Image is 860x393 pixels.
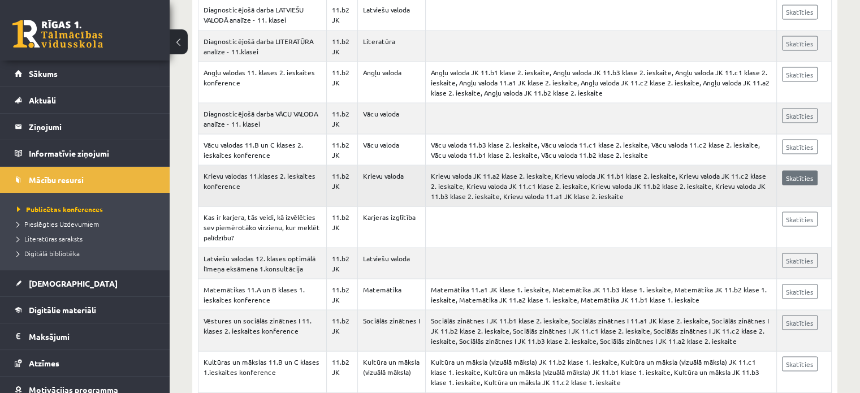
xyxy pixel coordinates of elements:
a: Sākums [15,61,155,87]
td: 11.b2 JK [326,31,357,62]
td: Vācu valoda [357,134,425,165]
a: Skatīties [782,211,818,226]
td: Vācu valoda 11.b3 klase 2. ieskaite, Vācu valoda 11.c1 klase 2. ieskaite, Vācu valoda 11.c2 klase... [426,134,776,165]
a: Pieslēgties Uzdevumiem [17,219,158,229]
a: Digitālā bibliotēka [17,248,158,258]
span: Sākums [29,68,58,79]
td: 11.b2 JK [326,279,357,310]
td: Vēstures un sociālās zinātnes I 11. klases 2. ieskaites konference [198,310,327,351]
a: Skatīties [782,36,818,50]
a: Skatīties [782,253,818,267]
a: Skatīties [782,5,818,19]
a: Skatīties [782,67,818,81]
td: 11.b2 JK [326,351,357,392]
a: Mācību resursi [15,167,155,193]
span: Digitālā bibliotēka [17,249,80,258]
span: [DEMOGRAPHIC_DATA] [29,278,118,288]
td: Kultūra un māksla (vizuālā māksla) [357,351,425,392]
td: Krievu valoda [357,165,425,206]
td: Matemātikas 11.A un B klases 1. ieskaites konference [198,279,327,310]
td: Kas ir karjera, tās veidi, kā izvēlēties sev piemērotāko virzienu, kur meklēt palīdzību? [198,206,327,248]
td: Angļu valoda [357,62,425,103]
a: Aktuāli [15,87,155,113]
a: Maksājumi [15,323,155,349]
a: Skatīties [782,315,818,330]
td: Angļu valodas 11. klases 2. ieskaites konference [198,62,327,103]
a: Rīgas 1. Tālmācības vidusskola [12,20,103,48]
a: Atzīmes [15,350,155,376]
span: Pieslēgties Uzdevumiem [17,219,99,228]
td: 11.b2 JK [326,134,357,165]
td: Vācu valoda [357,103,425,134]
legend: Maksājumi [29,323,155,349]
a: [DEMOGRAPHIC_DATA] [15,270,155,296]
a: Informatīvie ziņojumi [15,140,155,166]
legend: Ziņojumi [29,114,155,140]
a: Publicētas konferences [17,204,158,214]
td: 11.b2 JK [326,310,357,351]
td: Krievu valoda JK 11.a2 klase 2. ieskaite, Krievu valoda JK 11.b1 klase 2. ieskaite, Krievu valoda... [426,165,776,206]
span: Digitālie materiāli [29,305,96,315]
a: Skatīties [782,139,818,154]
span: Literatūras saraksts [17,234,83,243]
td: Matemātika 11.a1 JK klase 1. ieskaite, Matemātika JK 11.b3 klase 1. ieskaite, Matemātika JK 11.b2... [426,279,776,310]
td: Sociālās zinātnes I [357,310,425,351]
td: 11.b2 JK [326,248,357,279]
td: 11.b2 JK [326,206,357,248]
a: Literatūras saraksts [17,234,158,244]
span: Publicētas konferences [17,205,103,214]
td: Angļu valoda JK 11.b1 klase 2. ieskaite, Angļu valoda JK 11.b3 klase 2. ieskaite, Angļu valoda JK... [426,62,776,103]
span: Mācību resursi [29,175,84,185]
a: Skatīties [782,170,818,185]
td: Karjeras izglītība [357,206,425,248]
td: Diagnosticējošā darba VĀCU VALODA analīze - 11. klasei [198,103,327,134]
td: Kultūra un māksla (vizuālā māksla) JK 11.b2 klase 1. ieskaite, Kultūra un māksla (vizuālā māksla)... [426,351,776,392]
span: Aktuāli [29,95,56,105]
td: 11.b2 JK [326,62,357,103]
td: 11.b2 JK [326,103,357,134]
td: Matemātika [357,279,425,310]
td: Vācu valodas 11.B un C klases 2. ieskaites konference [198,134,327,165]
td: Latviešu valodas 12. klases optimālā līmeņa eksāmena 1.konsultācija [198,248,327,279]
a: Ziņojumi [15,114,155,140]
td: 11.b2 JK [326,165,357,206]
td: Kultūras un mākslas 11.B un C klases 1.ieskaites konference [198,351,327,392]
a: Skatīties [782,356,818,371]
span: Atzīmes [29,358,59,368]
legend: Informatīvie ziņojumi [29,140,155,166]
td: Sociālās zinātnes I JK 11.b1 klase 2. ieskaite, Sociālās zinātnes I 11.a1 JK klase 2. ieskaite, S... [426,310,776,351]
td: Latviešu valoda [357,248,425,279]
a: Skatīties [782,108,818,123]
a: Digitālie materiāli [15,297,155,323]
td: Diagnosticējošā darba LITERATŪRA analīze - 11.klasei [198,31,327,62]
a: Skatīties [782,284,818,299]
td: Literatūra [357,31,425,62]
td: Krievu valodas 11.klases 2. ieskaites konference [198,165,327,206]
